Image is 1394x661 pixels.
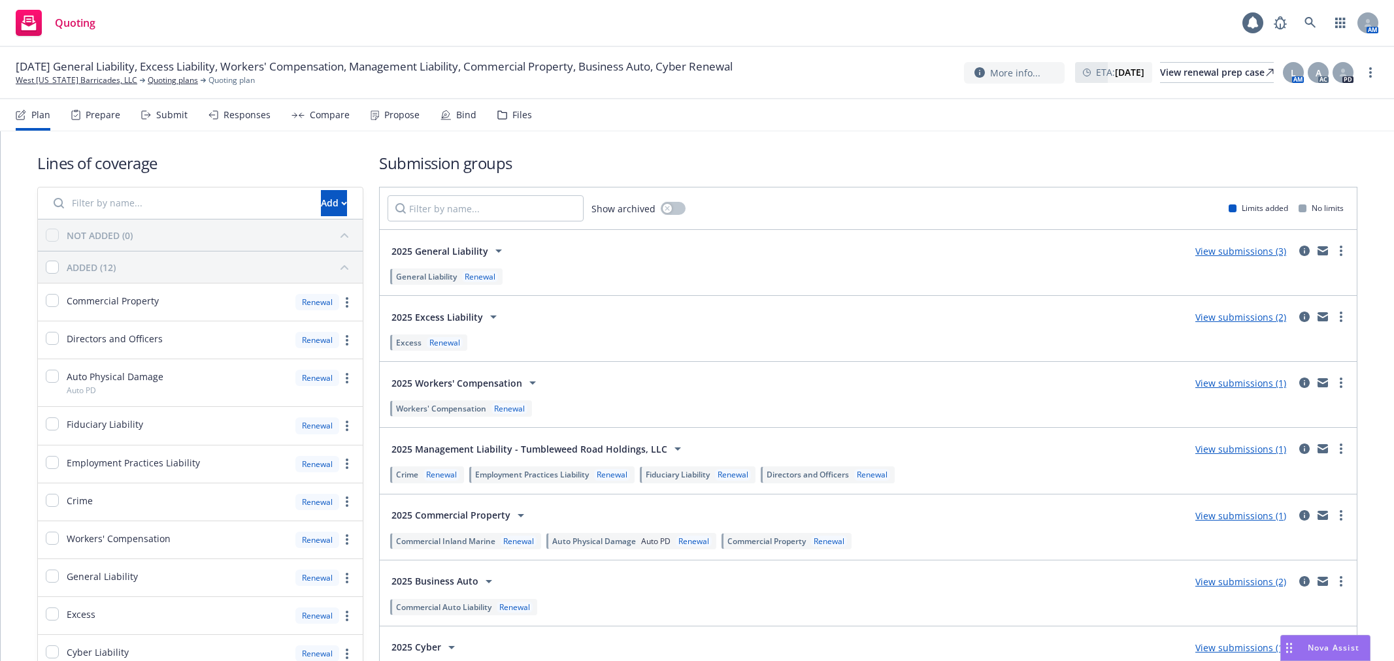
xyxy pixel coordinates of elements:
[295,332,339,348] div: Renewal
[156,110,188,120] div: Submit
[339,494,355,509] a: more
[715,469,751,480] div: Renewal
[1315,441,1331,457] a: mail
[224,110,271,120] div: Responses
[1333,441,1349,457] a: more
[67,494,93,508] span: Crime
[1333,243,1349,259] a: more
[16,59,733,74] span: [DATE] General Liability, Excess Liability, Workers' Compensation, Management Liability, Commerci...
[10,5,101,41] a: Quoting
[339,570,355,586] a: more
[1333,309,1349,325] a: more
[388,195,584,221] input: Filter by name...
[86,110,120,120] div: Prepare
[1160,63,1274,82] div: View renewal prep case
[391,442,667,456] span: 2025 Management Liability - Tumbleweed Road Holdings, LLC
[339,418,355,434] a: more
[1195,311,1286,323] a: View submissions (2)
[1195,641,1286,654] a: View submissions (1)
[339,456,355,472] a: more
[1096,65,1144,79] span: ETA :
[46,190,313,216] input: Filter by name...
[396,602,491,613] span: Commercial Auto Liability
[295,570,339,586] div: Renewal
[67,532,171,545] span: Workers' Compensation
[396,337,422,348] span: Excess
[295,370,339,386] div: Renewal
[379,152,1357,174] h1: Submission groups
[396,271,457,282] span: General Liability
[1315,508,1331,523] a: mail
[339,532,355,547] a: more
[767,469,849,480] span: Directors and Officers
[295,494,339,510] div: Renewal
[339,332,355,348] a: more
[67,370,163,383] span: Auto Physical Damage
[811,536,847,547] div: Renewal
[388,370,544,396] button: 2025 Workers' Compensation
[391,508,510,522] span: 2025 Commercial Property
[321,190,347,216] button: Add
[391,310,483,324] span: 2025 Excess Liability
[1315,573,1331,589] a: mail
[396,469,418,480] span: Crime
[456,110,476,120] div: Bind
[497,602,533,613] div: Renewal
[462,271,498,282] div: Renewal
[990,66,1040,80] span: More info...
[1195,509,1286,522] a: View submissions (1)
[391,376,522,390] span: 2025 Workers' Compensation
[646,469,710,480] span: Fiduciary Liability
[339,370,355,386] a: more
[1281,636,1297,660] div: Drag to move
[427,337,463,348] div: Renewal
[67,229,133,242] div: NOT ADDED (0)
[552,536,636,547] span: Auto Physical Damage
[55,18,95,28] span: Quoting
[1280,635,1370,661] button: Nova Assist
[31,110,50,120] div: Plan
[339,295,355,310] a: more
[641,536,671,547] span: Auto PD
[1195,575,1286,588] a: View submissions (2)
[388,238,510,264] button: 2025 General Liability
[295,532,339,548] div: Renewal
[1297,10,1323,36] a: Search
[1297,309,1312,325] a: circleInformation
[1267,10,1293,36] a: Report a Bug
[727,536,806,547] span: Commercial Property
[295,456,339,472] div: Renewal
[1229,202,1288,214] div: Limits added
[423,469,459,480] div: Renewal
[1160,62,1274,83] a: View renewal prep case
[964,62,1065,84] button: More info...
[1327,10,1353,36] a: Switch app
[391,574,478,588] span: 2025 Business Auto
[1297,573,1312,589] a: circleInformation
[1316,66,1321,80] span: A
[1315,309,1331,325] a: mail
[321,191,347,216] div: Add
[37,152,363,174] h1: Lines of coverage
[491,403,527,414] div: Renewal
[67,257,355,278] button: ADDED (12)
[1297,375,1312,391] a: circleInformation
[1115,66,1144,78] strong: [DATE]
[208,74,255,86] span: Quoting plan
[148,74,198,86] a: Quoting plans
[67,261,116,274] div: ADDED (12)
[1297,441,1312,457] a: circleInformation
[388,568,501,594] button: 2025 Business Auto
[501,536,537,547] div: Renewal
[67,607,95,621] span: Excess
[1297,508,1312,523] a: circleInformation
[396,403,486,414] span: Workers' Compensation
[67,456,200,470] span: Employment Practices Liability
[388,436,689,462] button: 2025 Management Liability - Tumbleweed Road Holdings, LLC
[1333,508,1349,523] a: more
[295,607,339,624] div: Renewal
[391,244,488,258] span: 2025 General Liability
[1363,65,1378,80] a: more
[512,110,532,120] div: Files
[396,536,495,547] span: Commercial Inland Marine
